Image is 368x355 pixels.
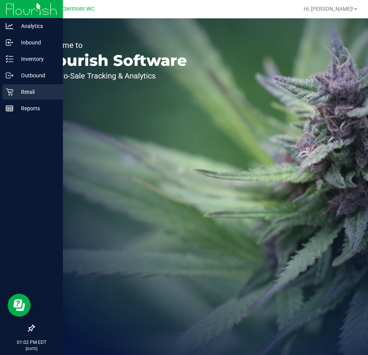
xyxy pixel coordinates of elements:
[13,21,59,31] p: Analytics
[13,71,59,80] p: Outbound
[6,88,13,96] inline-svg: Retail
[3,339,59,346] p: 01:02 PM EDT
[13,54,59,64] p: Inventory
[8,294,31,317] iframe: Resource center
[304,6,353,12] span: Hi, [PERSON_NAME]!
[62,6,95,12] span: Clermont WC
[6,55,13,63] inline-svg: Inventory
[41,72,187,80] p: Seed-to-Sale Tracking & Analytics
[13,87,59,97] p: Retail
[6,105,13,112] inline-svg: Reports
[6,22,13,30] inline-svg: Analytics
[41,41,187,49] p: Welcome to
[3,346,59,352] p: [DATE]
[6,39,13,46] inline-svg: Inbound
[41,53,187,68] p: Flourish Software
[13,38,59,47] p: Inbound
[6,72,13,79] inline-svg: Outbound
[13,104,59,113] p: Reports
